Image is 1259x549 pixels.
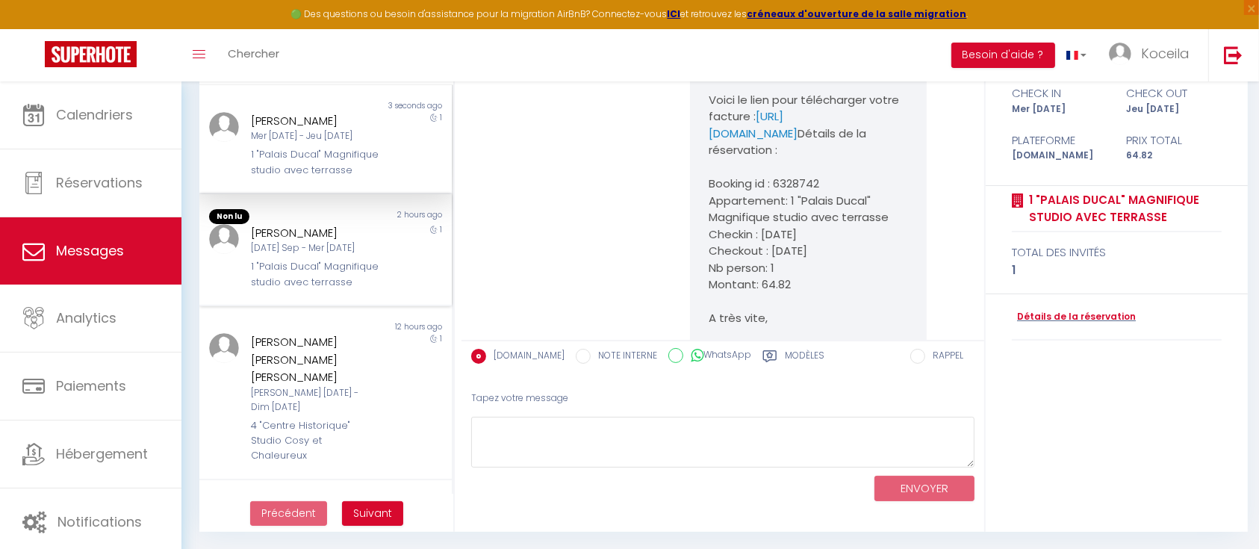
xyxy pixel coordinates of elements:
div: [DATE] Sep - Mer [DATE] [251,241,379,255]
span: 1 [440,224,442,235]
div: Mer [DATE] [1002,102,1117,117]
div: 64.82 [1117,149,1232,163]
a: créneaux d'ouverture de la salle migration [747,7,967,20]
span: Réservations [56,173,143,192]
div: 1 [1012,261,1222,279]
span: Chercher [228,46,279,61]
div: 1 "Palais Ducal" Magnifique studio avec terrasse [251,259,379,290]
span: Paiements [56,376,126,395]
div: 12 hours ago [326,321,452,333]
div: check out [1117,84,1232,102]
pre: Bonjour, Voici le lien pour télécharger votre facture : Détails de la réservation : Booking id : ... [709,58,908,394]
a: ... Koceila [1098,29,1208,81]
span: Non lu [209,209,249,224]
button: Previous [250,501,327,527]
div: Tapez votre message [471,380,974,417]
img: ... [209,333,239,363]
div: [PERSON_NAME] [251,112,379,130]
div: Jeu [DATE] [1117,102,1232,117]
a: Chercher [217,29,290,81]
img: ... [209,224,239,254]
span: Suivant [353,506,392,521]
div: Prix total [1117,131,1232,149]
div: Mer [DATE] - Jeu [DATE] [251,129,379,143]
img: Super Booking [45,41,137,67]
div: check in [1002,84,1117,102]
button: Ouvrir le widget de chat LiveChat [12,6,57,51]
div: [DOMAIN_NAME] [1002,149,1117,163]
div: [PERSON_NAME] [PERSON_NAME] [PERSON_NAME] [251,333,379,386]
div: total des invités [1012,244,1222,261]
a: ICI [668,7,681,20]
button: Next [342,501,403,527]
div: [PERSON_NAME] [251,224,379,242]
label: RAPPEL [925,349,963,365]
img: logout [1224,46,1243,64]
a: 1 "Palais Ducal" Magnifique studio avec terrasse [1024,191,1222,226]
div: 1 "Palais Ducal" Magnifique studio avec terrasse [251,147,379,178]
span: Calendriers [56,105,133,124]
div: 4 "Centre Historique" Studio Cosy et Chaleureux [251,418,379,464]
button: ENVOYER [874,476,974,502]
span: Koceila [1141,44,1190,63]
div: 2 hours ago [326,209,452,224]
img: ... [1109,43,1131,65]
label: NOTE INTERNE [591,349,657,365]
span: Notifications [57,512,142,531]
div: [PERSON_NAME] [DATE] - Dim [DATE] [251,386,379,415]
img: ... [209,112,239,142]
span: Analytics [56,308,116,327]
span: Précédent [261,506,316,521]
a: Détails de la réservation [1012,310,1136,324]
label: [DOMAIN_NAME] [486,349,565,365]
div: Plateforme [1002,131,1117,149]
a: [URL][DOMAIN_NAME] [709,108,798,141]
button: Besoin d'aide ? [951,43,1055,68]
span: 1 [440,333,442,344]
label: Modèles [785,349,824,367]
span: Messages [56,241,124,260]
label: WhatsApp [683,348,751,365]
span: 1 [440,112,442,123]
span: Hébergement [56,444,148,463]
div: 3 seconds ago [326,100,452,112]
